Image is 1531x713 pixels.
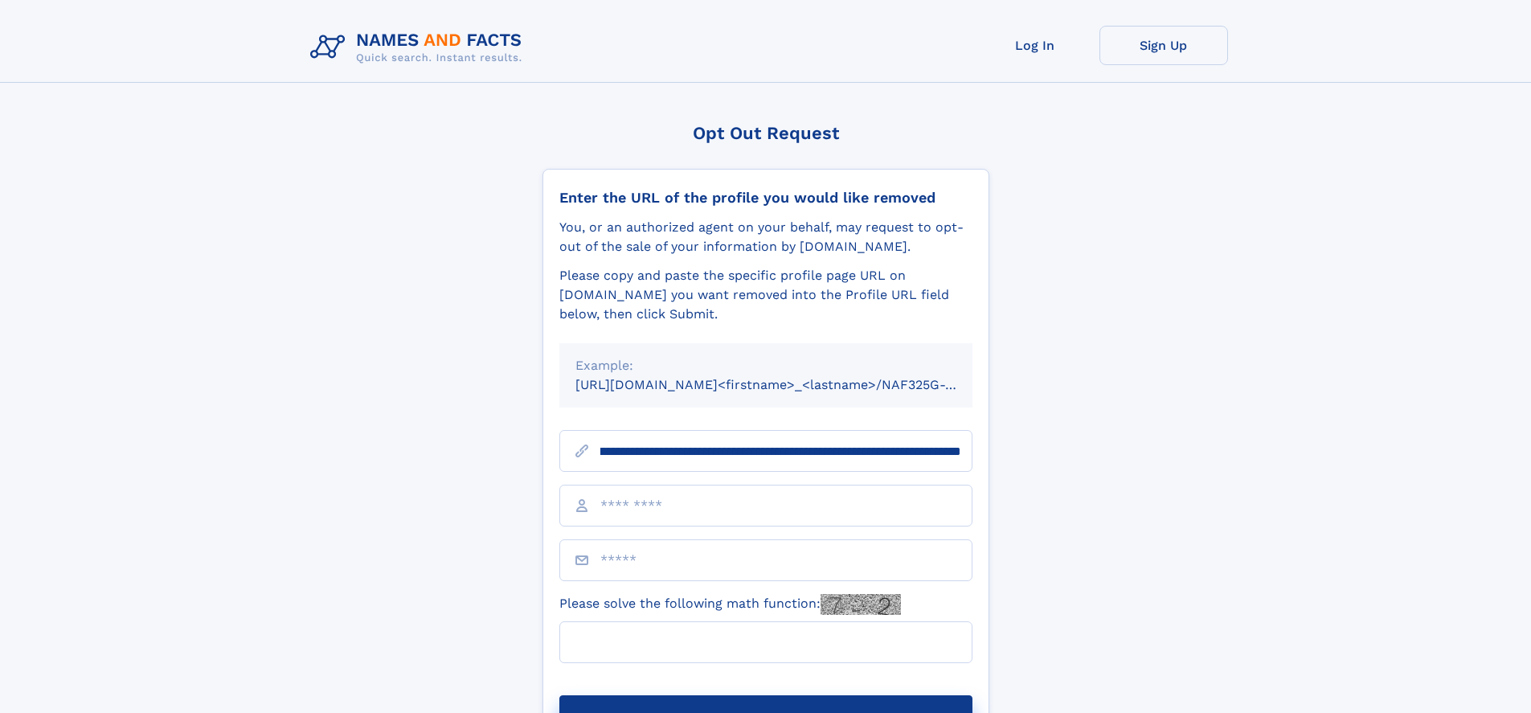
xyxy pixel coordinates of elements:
[559,218,972,256] div: You, or an authorized agent on your behalf, may request to opt-out of the sale of your informatio...
[559,594,901,615] label: Please solve the following math function:
[559,266,972,324] div: Please copy and paste the specific profile page URL on [DOMAIN_NAME] you want removed into the Pr...
[575,356,956,375] div: Example:
[304,26,535,69] img: Logo Names and Facts
[542,123,989,143] div: Opt Out Request
[575,377,1003,392] small: [URL][DOMAIN_NAME]<firstname>_<lastname>/NAF325G-xxxxxxxx
[1099,26,1228,65] a: Sign Up
[971,26,1099,65] a: Log In
[559,189,972,207] div: Enter the URL of the profile you would like removed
